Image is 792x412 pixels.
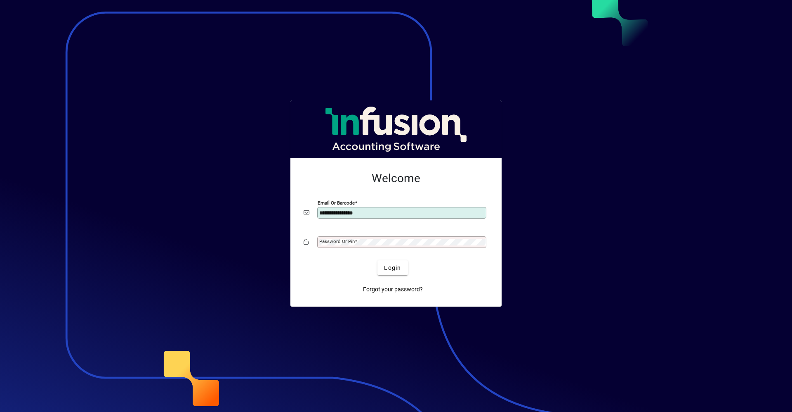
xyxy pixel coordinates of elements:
[377,260,408,275] button: Login
[384,264,401,272] span: Login
[363,285,423,294] span: Forgot your password?
[319,238,355,244] mat-label: Password or Pin
[360,282,426,297] a: Forgot your password?
[304,171,488,186] h2: Welcome
[318,200,355,206] mat-label: Email or Barcode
